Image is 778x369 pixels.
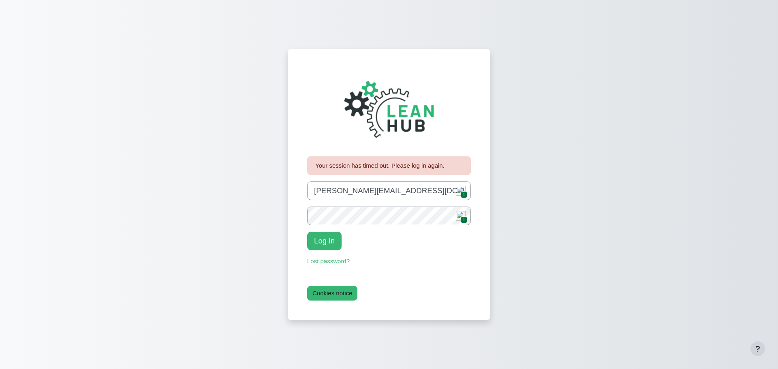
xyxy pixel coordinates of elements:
[6,13,772,369] section: Content
[332,69,446,150] img: The Lean Hub
[456,211,466,221] img: npw-badge-icon.svg
[307,258,350,264] a: Lost password?
[750,341,765,356] button: Show footer
[307,286,357,301] button: Cookies notice
[307,156,471,175] div: Your session has timed out. Please log in again.
[461,191,467,198] span: 1
[456,186,466,196] img: npw-badge-icon.svg
[307,232,342,250] button: Log in
[461,216,467,223] span: 1
[307,181,471,200] input: Username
